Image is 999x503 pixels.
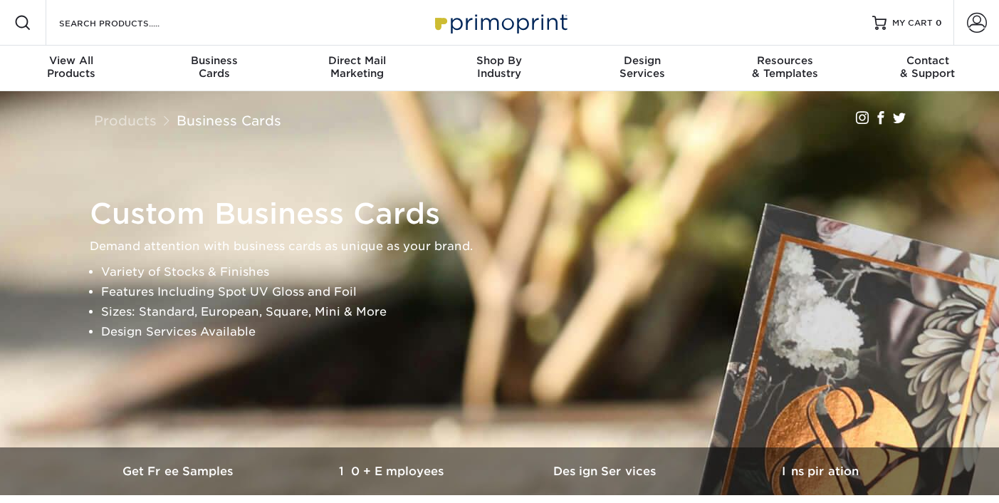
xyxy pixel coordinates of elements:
[571,54,713,67] span: Design
[500,465,713,478] h3: Design Services
[286,54,428,67] span: Direct Mail
[713,447,927,495] a: Inspiration
[892,17,933,29] span: MY CART
[101,262,923,282] li: Variety of Stocks & Finishes
[857,54,999,80] div: & Support
[857,46,999,91] a: Contact& Support
[713,54,856,67] span: Resources
[500,447,713,495] a: Design Services
[571,46,713,91] a: DesignServices
[101,302,923,322] li: Sizes: Standard, European, Square, Mini & More
[90,197,923,231] h1: Custom Business Cards
[713,465,927,478] h3: Inspiration
[94,113,157,128] a: Products
[428,54,570,67] span: Shop By
[101,282,923,302] li: Features Including Spot UV Gloss and Foil
[286,54,428,80] div: Marketing
[286,447,500,495] a: 10+ Employees
[58,14,197,31] input: SEARCH PRODUCTS.....
[90,237,923,256] p: Demand attention with business cards as unique as your brand.
[429,7,571,38] img: Primoprint
[428,54,570,80] div: Industry
[73,447,286,495] a: Get Free Samples
[101,322,923,342] li: Design Services Available
[177,113,281,128] a: Business Cards
[73,465,286,478] h3: Get Free Samples
[286,46,428,91] a: Direct MailMarketing
[142,54,285,67] span: Business
[713,46,856,91] a: Resources& Templates
[286,465,500,478] h3: 10+ Employees
[857,54,999,67] span: Contact
[713,54,856,80] div: & Templates
[142,54,285,80] div: Cards
[142,46,285,91] a: BusinessCards
[936,18,942,28] span: 0
[428,46,570,91] a: Shop ByIndustry
[571,54,713,80] div: Services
